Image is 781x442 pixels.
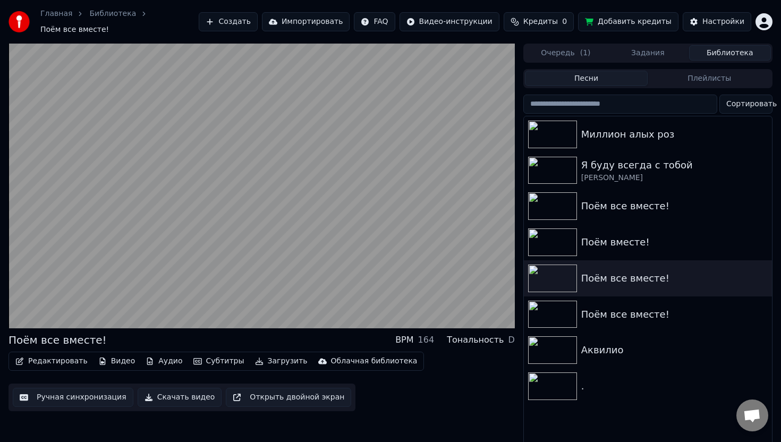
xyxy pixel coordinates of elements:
[40,8,199,35] nav: breadcrumb
[648,71,771,86] button: Плейлисты
[562,16,567,27] span: 0
[40,8,72,19] a: Главная
[141,354,186,369] button: Аудио
[726,99,777,109] span: Сортировать
[40,24,109,35] span: Поём все вместе!
[9,11,30,32] img: youka
[523,16,558,27] span: Кредиты
[447,334,504,346] div: Тональность
[11,354,92,369] button: Редактировать
[581,379,768,394] div: .
[395,334,413,346] div: BPM
[689,45,771,61] button: Библиотека
[199,12,257,31] button: Создать
[400,12,499,31] button: Видео-инструкции
[13,388,133,407] button: Ручная синхронизация
[578,12,678,31] button: Добавить кредиты
[683,12,751,31] button: Настройки
[94,354,140,369] button: Видео
[262,12,350,31] button: Импортировать
[354,12,395,31] button: FAQ
[226,388,351,407] button: Открыть двойной экран
[9,333,107,347] div: Поём все вместе!
[525,45,607,61] button: Очередь
[508,334,514,346] div: D
[736,399,768,431] div: Открытый чат
[581,127,768,142] div: Миллион алых роз
[607,45,689,61] button: Задания
[581,158,768,173] div: Я буду всегда с тобой
[581,343,768,358] div: Аквилио
[504,12,574,31] button: Кредиты0
[418,334,435,346] div: 164
[525,71,648,86] button: Песни
[331,356,418,367] div: Облачная библиотека
[581,235,768,250] div: Поём вместе!
[251,354,312,369] button: Загрузить
[581,173,768,183] div: [PERSON_NAME]
[581,199,768,214] div: Поём все вместе!
[189,354,249,369] button: Субтитры
[138,388,222,407] button: Скачать видео
[702,16,744,27] div: Настройки
[89,8,136,19] a: Библиотека
[580,48,591,58] span: ( 1 )
[581,271,768,286] div: Поём все вместе!
[581,307,768,322] div: Поём все вместе!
